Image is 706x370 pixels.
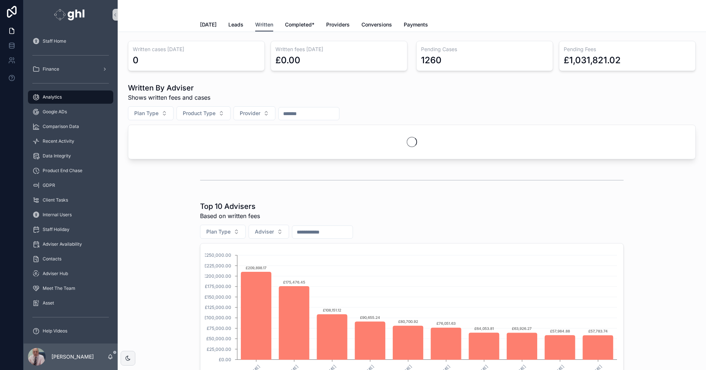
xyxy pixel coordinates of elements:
[588,329,608,333] text: £57,783.74
[24,29,118,344] div: scrollable content
[43,182,55,188] span: GDPR
[204,252,231,258] tspan: £250,000.00
[128,83,210,93] h1: Written By Adviser
[43,153,71,159] span: Data Integrity
[398,319,418,324] text: £80,700.92
[28,324,113,338] a: Help Videos
[204,263,231,268] tspan: £225,000.00
[326,21,350,28] span: Providers
[43,38,66,44] span: Staff Home
[550,329,570,333] text: £57,984.88
[255,21,273,28] span: Written
[285,18,314,33] a: Completed*
[246,266,267,270] text: £209,898.17
[204,315,231,320] tspan: £100,000.00
[28,179,113,192] a: GDPR
[228,21,243,28] span: Leads
[249,225,289,239] button: Select Button
[43,109,67,115] span: Google ADs
[200,211,260,220] span: Based on written fees
[28,135,113,148] a: Recent Activity
[133,46,260,53] h3: Written cases [DATE]
[28,90,113,104] a: Analytics
[219,357,231,362] tspan: £0.00
[28,238,113,251] a: Adviser Availability
[43,124,79,129] span: Comparison Data
[204,294,231,300] tspan: £150,000.00
[474,326,494,331] text: £64,053.81
[255,18,273,32] a: Written
[421,54,442,66] div: 1260
[43,168,82,174] span: Product End Chase
[43,197,68,203] span: Client Tasks
[275,46,403,53] h3: Written fees [DATE]
[564,54,621,66] div: £1,031,821.02
[233,106,275,120] button: Select Button
[43,94,62,100] span: Analytics
[28,208,113,221] a: Internal Users
[134,110,158,117] span: Plan Type
[43,328,67,334] span: Help Videos
[206,336,231,341] tspan: £50,000.00
[133,54,139,66] div: 0
[128,106,174,120] button: Select Button
[28,63,113,76] a: Finance
[200,201,260,211] h1: Top 10 Advisers
[43,227,69,232] span: Staff Holiday
[128,93,210,102] span: Shows written fees and cases
[28,164,113,177] a: Product End Chase
[205,284,231,289] tspan: £175,000.00
[361,21,392,28] span: Conversions
[28,120,113,133] a: Comparison Data
[404,21,428,28] span: Payments
[43,212,72,218] span: Internal Users
[512,326,532,331] text: £63,926.27
[240,110,260,117] span: Provider
[275,54,300,66] div: £0.00
[404,18,428,33] a: Payments
[28,223,113,236] a: Staff Holiday
[421,46,548,53] h3: Pending Cases
[285,21,314,28] span: Completed*
[360,315,380,320] text: £90,655.24
[436,321,456,325] text: £76,051.63
[323,308,341,312] text: £108,151.12
[43,300,54,306] span: Asset
[176,106,231,120] button: Select Button
[28,252,113,266] a: Contacts
[200,225,246,239] button: Select Button
[207,325,231,331] tspan: £75,000.00
[43,66,59,72] span: Finance
[43,256,61,262] span: Contacts
[326,18,350,33] a: Providers
[564,46,691,53] h3: Pending Fees
[207,346,231,352] tspan: £25,000.00
[200,18,217,33] a: [DATE]
[43,138,74,144] span: Recent Activity
[200,21,217,28] span: [DATE]
[43,271,68,277] span: Adviser Hub
[43,241,82,247] span: Adviser Availability
[51,353,94,360] p: [PERSON_NAME]
[28,149,113,163] a: Data Integrity
[206,228,231,235] span: Plan Type
[28,267,113,280] a: Adviser Hub
[283,280,305,284] text: £175,476.45
[203,273,231,279] tspan: £200,000.00
[28,193,113,207] a: Client Tasks
[228,18,243,33] a: Leads
[28,296,113,310] a: Asset
[205,305,231,310] tspan: £125,000.00
[255,228,274,235] span: Adviser
[28,35,113,48] a: Staff Home
[183,110,215,117] span: Product Type
[361,18,392,33] a: Conversions
[54,9,87,21] img: App logo
[43,285,75,291] span: Meet The Team
[28,105,113,118] a: Google ADs
[28,282,113,295] a: Meet The Team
